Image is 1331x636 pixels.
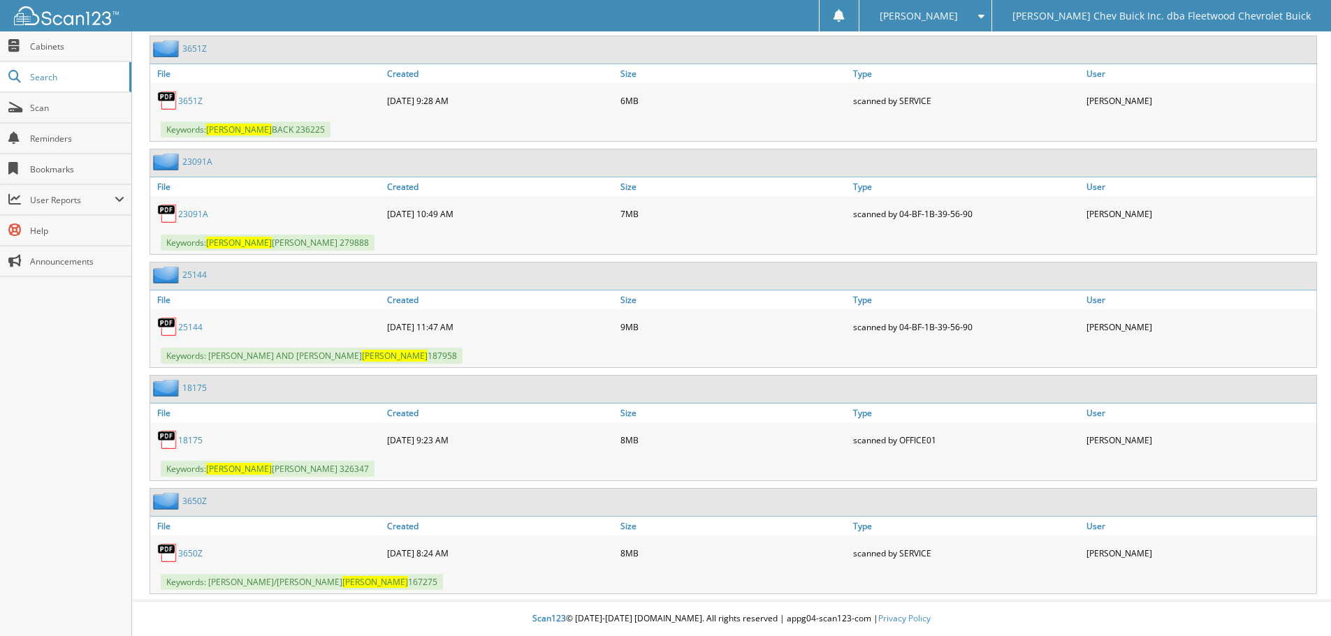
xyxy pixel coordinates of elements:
[1083,539,1316,567] div: [PERSON_NAME]
[532,612,566,624] span: Scan123
[150,177,384,196] a: File
[30,163,124,175] span: Bookmarks
[153,153,182,170] img: folder2.png
[617,313,850,341] div: 9MB
[161,235,374,251] span: Keywords: [PERSON_NAME] 279888
[617,517,850,535] a: Size
[384,426,617,454] div: [DATE] 9:23 AM
[206,463,272,475] span: [PERSON_NAME]
[880,12,958,20] span: [PERSON_NAME]
[1083,200,1316,228] div: [PERSON_NAME]
[30,194,115,206] span: User Reports
[342,576,408,588] span: [PERSON_NAME]
[30,225,124,237] span: Help
[157,429,178,450] img: PDF.png
[206,124,272,135] span: [PERSON_NAME]
[384,539,617,567] div: [DATE] 8:24 AM
[178,321,203,333] a: 25144
[1083,177,1316,196] a: User
[617,200,850,228] div: 7MB
[850,426,1083,454] div: scanned by OFFICE01
[178,95,203,107] a: 3651Z
[617,64,850,83] a: Size
[850,200,1083,228] div: scanned by 04-BF-1B-39-56-90
[850,517,1083,535] a: Type
[182,43,207,54] a: 3651Z
[206,237,272,249] span: [PERSON_NAME]
[617,426,850,454] div: 8MB
[153,40,182,57] img: folder2.png
[178,208,208,220] a: 23091A
[30,133,124,145] span: Reminders
[1261,569,1331,636] iframe: Chat Widget
[1012,12,1311,20] span: [PERSON_NAME] Chev Buick Inc. dba Fleetwood Chevrolet Buick
[157,203,178,224] img: PDF.png
[150,290,384,309] a: File
[617,404,850,422] a: Size
[161,461,374,477] span: Keywords: [PERSON_NAME] 326347
[150,404,384,422] a: File
[157,542,178,563] img: PDF.png
[150,517,384,535] a: File
[150,64,384,83] a: File
[1083,404,1316,422] a: User
[161,574,443,590] span: Keywords: [PERSON_NAME]/[PERSON_NAME] 167275
[178,434,203,446] a: 18175
[384,313,617,341] div: [DATE] 11:47 AM
[30,71,122,83] span: Search
[384,404,617,422] a: Created
[182,382,207,394] a: 18175
[384,200,617,228] div: [DATE] 10:49 AM
[878,612,931,624] a: Privacy Policy
[1083,517,1316,535] a: User
[182,269,207,281] a: 25144
[850,177,1083,196] a: Type
[153,492,182,510] img: folder2.png
[1083,87,1316,114] div: [PERSON_NAME]
[617,290,850,309] a: Size
[384,177,617,196] a: Created
[132,602,1331,636] div: © [DATE]-[DATE] [DOMAIN_NAME]. All rights reserved | appg04-scan123-com |
[617,177,850,196] a: Size
[362,350,428,362] span: [PERSON_NAME]
[30,40,124,52] span: Cabinets
[161,121,330,138] span: Keywords: BACK 236225
[157,316,178,337] img: PDF.png
[161,348,463,364] span: Keywords: [PERSON_NAME] AND [PERSON_NAME] 187958
[14,6,119,25] img: scan123-logo-white.svg
[1083,313,1316,341] div: [PERSON_NAME]
[178,547,203,559] a: 3650Z
[157,90,178,111] img: PDF.png
[1083,426,1316,454] div: [PERSON_NAME]
[384,290,617,309] a: Created
[182,495,207,507] a: 3650Z
[153,379,182,397] img: folder2.png
[850,404,1083,422] a: Type
[617,87,850,114] div: 6MB
[850,313,1083,341] div: scanned by 04-BF-1B-39-56-90
[850,290,1083,309] a: Type
[850,87,1083,114] div: scanned by SERVICE
[1083,290,1316,309] a: User
[850,539,1083,567] div: scanned by SERVICE
[384,87,617,114] div: [DATE] 9:28 AM
[30,102,124,114] span: Scan
[384,517,617,535] a: Created
[617,539,850,567] div: 8MB
[153,266,182,283] img: folder2.png
[30,256,124,267] span: Announcements
[384,64,617,83] a: Created
[850,64,1083,83] a: Type
[182,156,212,168] a: 23091A
[1083,64,1316,83] a: User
